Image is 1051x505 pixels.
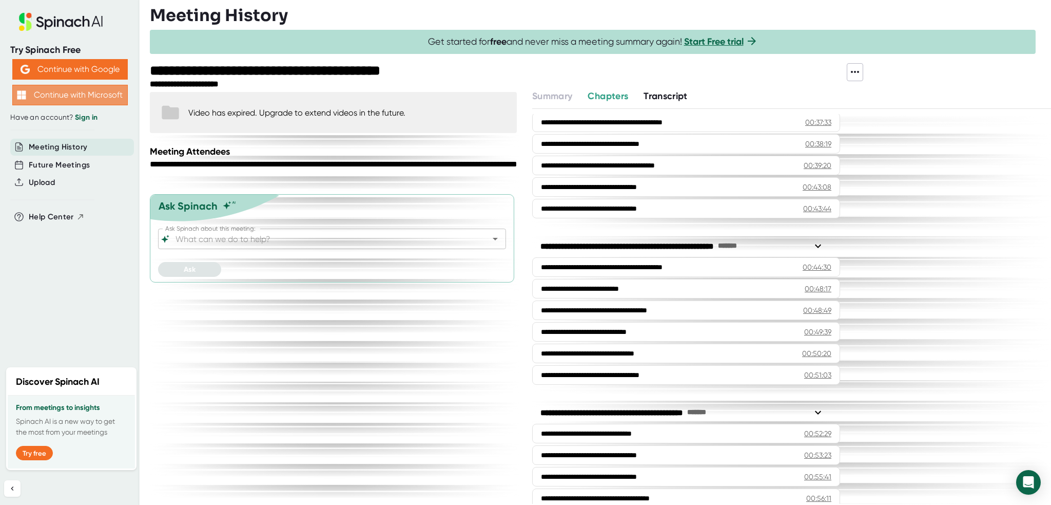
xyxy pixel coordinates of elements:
span: Chapters [588,90,628,102]
div: 00:37:33 [805,117,831,127]
button: Transcript [644,89,688,103]
h3: Meeting History [150,6,288,25]
a: Sign in [75,113,98,122]
div: 00:44:30 [803,262,831,272]
div: 00:43:08 [803,182,831,192]
div: Try Spinach Free [10,44,129,56]
button: Ask [158,262,221,277]
img: Aehbyd4JwY73AAAAAElFTkSuQmCC [21,65,30,74]
div: 00:53:23 [804,450,831,460]
h2: Discover Spinach AI [16,375,100,389]
button: Chapters [588,89,628,103]
button: Collapse sidebar [4,480,21,497]
span: Get started for and never miss a meeting summary again! [428,36,758,48]
input: What can we do to help? [173,232,473,246]
div: 00:50:20 [802,348,831,359]
div: 00:48:49 [803,305,831,315]
div: 00:56:11 [806,493,831,503]
h3: From meetings to insights [16,404,127,412]
div: Ask Spinach [159,200,218,212]
div: 00:52:29 [804,428,831,439]
div: Have an account? [10,113,129,122]
div: Meeting Attendees [150,146,519,157]
div: 00:48:17 [805,284,831,294]
div: 00:55:41 [804,472,831,482]
div: 00:51:03 [804,370,831,380]
span: Transcript [644,90,688,102]
span: Summary [532,90,572,102]
button: Meeting History [29,141,87,153]
span: Help Center [29,211,74,223]
button: Open [488,232,502,246]
div: Video has expired. Upgrade to extend videos in the future. [188,108,405,118]
button: Continue with Microsoft [12,85,128,105]
button: Future Meetings [29,159,90,171]
button: Continue with Google [12,59,128,80]
b: free [490,36,507,47]
button: Try free [16,446,53,460]
a: Start Free trial [684,36,744,47]
div: 00:43:44 [803,203,831,214]
div: Open Intercom Messenger [1016,470,1041,495]
div: 00:39:20 [804,160,831,171]
div: 00:38:19 [805,139,831,149]
button: Upload [29,177,55,189]
button: Help Center [29,211,85,223]
div: 00:49:39 [804,327,831,337]
span: Ask [184,265,196,274]
p: Spinach AI is a new way to get the most from your meetings [16,416,127,438]
button: Summary [532,89,572,103]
